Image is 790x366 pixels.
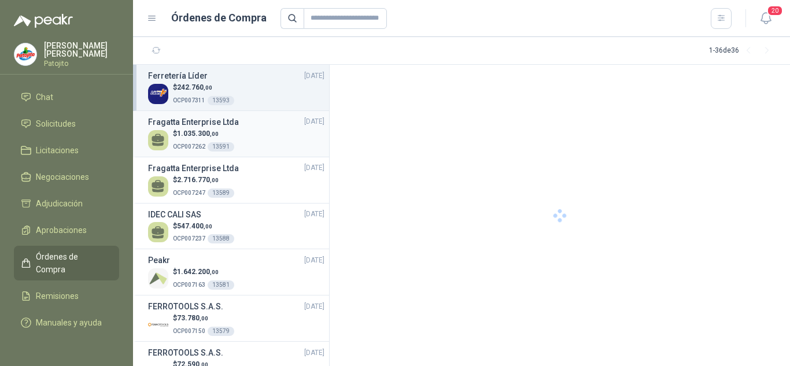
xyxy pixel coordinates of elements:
a: Chat [14,86,119,108]
div: 13589 [208,188,234,198]
div: 13579 [208,327,234,336]
h1: Órdenes de Compra [171,10,267,26]
span: Solicitudes [36,117,76,130]
h3: FERROTOOLS S.A.S. [148,300,223,313]
a: Remisiones [14,285,119,307]
a: Órdenes de Compra [14,246,119,280]
span: OCP007262 [173,143,205,150]
h3: FERROTOOLS S.A.S. [148,346,223,359]
div: 13593 [208,96,234,105]
a: Aprobaciones [14,219,119,241]
span: Remisiones [36,290,79,302]
span: OCP007163 [173,282,205,288]
h3: Fragatta Enterprise Ltda [148,116,239,128]
span: [DATE] [304,209,324,220]
span: Órdenes de Compra [36,250,108,276]
a: Negociaciones [14,166,119,188]
p: Patojito [44,60,119,67]
a: Fragatta Enterprise Ltda[DATE] $2.716.770,00OCP00724713589 [148,162,324,198]
button: 20 [755,8,776,29]
img: Company Logo [148,84,168,104]
img: Company Logo [148,315,168,335]
a: Adjudicación [14,193,119,215]
span: ,00 [210,131,219,137]
a: Peakr[DATE] Company Logo$1.642.200,00OCP00716313581 [148,254,324,290]
h3: Ferretería Líder [148,69,208,82]
span: ,00 [210,269,219,275]
span: ,00 [204,223,212,230]
span: 1.035.300 [177,130,219,138]
div: 1 - 36 de 36 [709,42,776,60]
span: 242.760 [177,83,212,91]
span: OCP007237 [173,235,205,242]
span: Licitaciones [36,144,79,157]
span: Aprobaciones [36,224,87,236]
div: 13581 [208,280,234,290]
a: FERROTOOLS S.A.S.[DATE] Company Logo$73.780,00OCP00715013579 [148,300,324,337]
p: $ [173,221,234,232]
span: [DATE] [304,71,324,82]
span: [DATE] [304,255,324,266]
a: IDEC CALI SAS[DATE] $547.400,00OCP00723713588 [148,208,324,245]
p: $ [173,128,234,139]
span: [DATE] [304,301,324,312]
a: Ferretería Líder[DATE] Company Logo$242.760,00OCP00731113593 [148,69,324,106]
p: $ [173,267,234,278]
span: Manuales y ayuda [36,316,102,329]
span: 20 [767,5,783,16]
span: 1.642.200 [177,268,219,276]
span: [DATE] [304,116,324,127]
p: $ [173,175,234,186]
span: [DATE] [304,347,324,358]
h3: IDEC CALI SAS [148,208,201,221]
a: Licitaciones [14,139,119,161]
span: 73.780 [177,314,208,322]
p: $ [173,313,234,324]
div: 13588 [208,234,234,243]
img: Logo peakr [14,14,73,28]
div: 13591 [208,142,234,151]
span: 2.716.770 [177,176,219,184]
span: Chat [36,91,53,103]
a: Solicitudes [14,113,119,135]
img: Company Logo [14,43,36,65]
span: ,00 [210,177,219,183]
span: 547.400 [177,222,212,230]
h3: Fragatta Enterprise Ltda [148,162,239,175]
span: [DATE] [304,162,324,173]
span: OCP007247 [173,190,205,196]
p: $ [173,82,234,93]
a: Fragatta Enterprise Ltda[DATE] $1.035.300,00OCP00726213591 [148,116,324,152]
p: [PERSON_NAME] [PERSON_NAME] [44,42,119,58]
img: Company Logo [148,268,168,289]
span: OCP007311 [173,97,205,103]
span: OCP007150 [173,328,205,334]
h3: Peakr [148,254,170,267]
span: Negociaciones [36,171,89,183]
span: ,00 [204,84,212,91]
a: Manuales y ayuda [14,312,119,334]
span: Adjudicación [36,197,83,210]
span: ,00 [200,315,208,321]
